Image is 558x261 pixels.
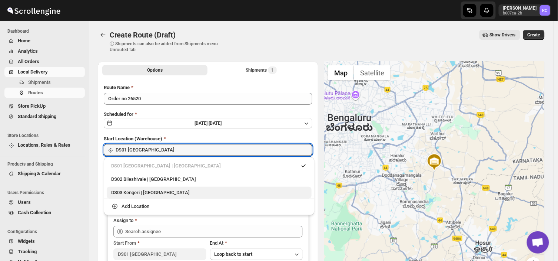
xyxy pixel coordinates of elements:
[4,169,85,179] button: Shipping & Calendar
[104,111,133,117] span: Scheduled for
[523,30,545,40] button: Create
[210,239,303,247] div: End At
[209,65,314,75] button: Selected Shipments
[113,217,133,224] div: Assign to
[4,208,85,218] button: Cash Collection
[499,4,551,16] button: User menu
[271,67,274,73] span: 1
[18,38,30,43] span: Home
[215,251,253,257] span: Loop back to start
[104,160,315,172] li: DS01 Sarjapur
[4,36,85,46] button: Home
[210,248,303,260] button: Loop back to start
[113,240,136,246] span: Start From
[110,30,176,39] span: Create Route (Draft)
[18,114,56,119] span: Standard Shipping
[7,28,85,34] span: Dashboard
[527,231,549,254] a: Open chat
[18,103,46,109] span: Store PickUp
[104,85,130,90] span: Route Name
[7,133,85,138] span: Store Locations
[18,238,35,244] span: Widgets
[104,136,162,141] span: Start Location (Warehouse)
[28,90,43,95] span: Routes
[479,30,520,40] button: Show Drivers
[104,172,315,185] li: DS02 Bileshivale
[18,210,51,215] span: Cash Collection
[18,59,39,64] span: All Orders
[7,190,85,196] span: Users Permissions
[98,30,108,40] button: Routes
[102,65,207,75] button: All Route Options
[111,162,307,170] div: DS01 [GEOGRAPHIC_DATA] | [GEOGRAPHIC_DATA]
[104,93,312,105] input: Eg: Bengaluru Route
[4,56,85,67] button: All Orders
[18,69,48,75] span: Local Delivery
[542,8,548,13] text: RC
[111,176,307,183] div: DS02 Bileshivale | [GEOGRAPHIC_DATA]
[122,203,149,210] div: Add Location
[18,142,70,148] span: Locations, Rules & Rates
[4,88,85,98] button: Routes
[4,197,85,208] button: Users
[7,229,85,235] span: Configurations
[328,65,354,80] button: Show street map
[147,67,163,73] span: Options
[4,77,85,88] button: Shipments
[104,185,315,199] li: DS03 Kengeri
[104,118,312,128] button: [DATE]|[DATE]
[4,46,85,56] button: Analytics
[540,5,550,16] span: Rahul Chopra
[110,41,226,53] p: ⓘ Shipments can also be added from Shipments menu Unrouted tab
[528,32,540,38] span: Create
[4,140,85,150] button: Locations, Rules & Rates
[18,199,31,205] span: Users
[490,32,516,38] span: Show Drivers
[18,48,38,54] span: Analytics
[195,121,209,126] span: [DATE] |
[6,1,62,20] img: ScrollEngine
[503,5,537,11] p: [PERSON_NAME]
[354,65,391,80] button: Show satellite imagery
[125,226,303,238] input: Search assignee
[7,161,85,167] span: Products and Shipping
[4,236,85,247] button: Widgets
[246,66,277,74] div: Shipments
[4,247,85,257] button: Tracking
[28,79,51,85] span: Shipments
[116,144,312,156] input: Search location
[503,11,537,16] p: b607ea-2b
[18,249,37,254] span: Tracking
[111,189,307,196] div: DS03 Kengeri | [GEOGRAPHIC_DATA]
[209,121,222,126] span: [DATE]
[18,171,61,176] span: Shipping & Calendar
